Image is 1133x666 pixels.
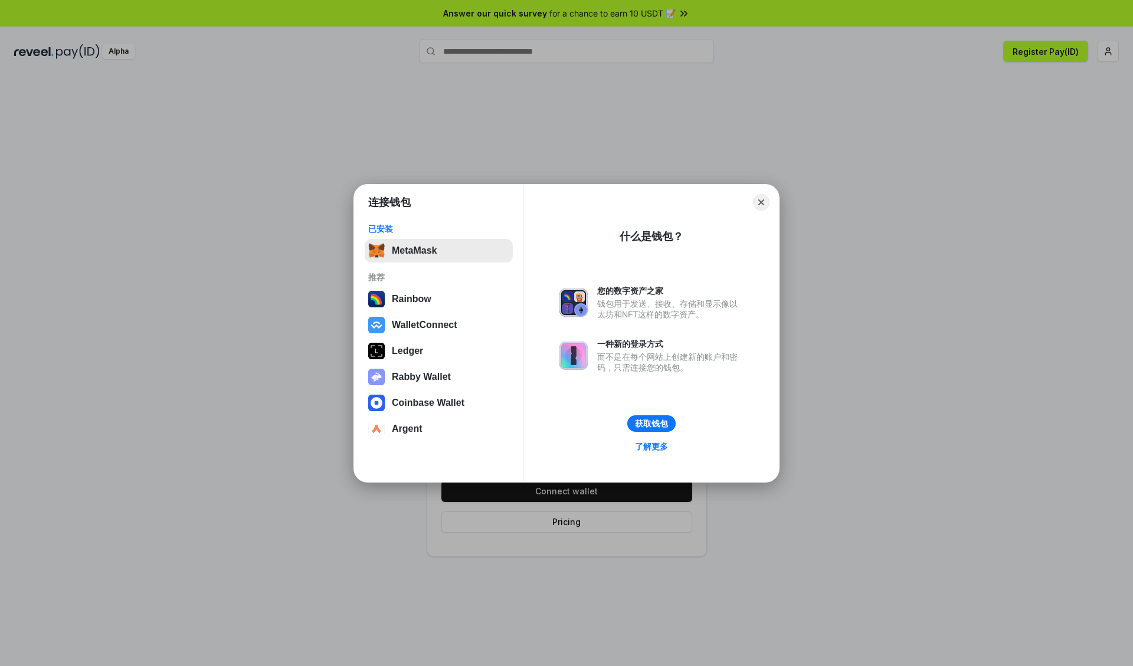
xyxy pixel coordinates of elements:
[365,313,513,337] button: WalletConnect
[597,286,744,296] div: 您的数字资产之家
[392,398,464,408] div: Coinbase Wallet
[392,320,457,330] div: WalletConnect
[365,287,513,311] button: Rainbow
[365,339,513,363] button: Ledger
[620,229,683,244] div: 什么是钱包？
[368,224,509,234] div: 已安装
[392,245,437,256] div: MetaMask
[597,298,744,320] div: 钱包用于发送、接收、存储和显示像以太坊和NFT这样的数字资产。
[392,294,431,304] div: Rainbow
[368,242,385,259] img: svg+xml,%3Csvg%20fill%3D%22none%22%20height%3D%2233%22%20viewBox%3D%220%200%2035%2033%22%20width%...
[368,272,509,283] div: 推荐
[392,372,451,382] div: Rabby Wallet
[559,288,588,317] img: svg+xml,%3Csvg%20xmlns%3D%22http%3A%2F%2Fwww.w3.org%2F2000%2Fsvg%22%20fill%3D%22none%22%20viewBox...
[368,343,385,359] img: svg+xml,%3Csvg%20xmlns%3D%22http%3A%2F%2Fwww.w3.org%2F2000%2Fsvg%22%20width%3D%2228%22%20height%3...
[368,421,385,437] img: svg+xml,%3Csvg%20width%3D%2228%22%20height%3D%2228%22%20viewBox%3D%220%200%2028%2028%22%20fill%3D...
[635,418,668,429] div: 获取钱包
[392,346,423,356] div: Ledger
[628,439,675,454] a: 了解更多
[753,194,769,211] button: Close
[559,342,588,370] img: svg+xml,%3Csvg%20xmlns%3D%22http%3A%2F%2Fwww.w3.org%2F2000%2Fsvg%22%20fill%3D%22none%22%20viewBox...
[597,339,744,349] div: 一种新的登录方式
[365,239,513,263] button: MetaMask
[365,417,513,441] button: Argent
[635,441,668,452] div: 了解更多
[368,317,385,333] img: svg+xml,%3Csvg%20width%3D%2228%22%20height%3D%2228%22%20viewBox%3D%220%200%2028%2028%22%20fill%3D...
[365,391,513,415] button: Coinbase Wallet
[597,352,744,373] div: 而不是在每个网站上创建新的账户和密码，只需连接您的钱包。
[627,415,676,432] button: 获取钱包
[365,365,513,389] button: Rabby Wallet
[368,395,385,411] img: svg+xml,%3Csvg%20width%3D%2228%22%20height%3D%2228%22%20viewBox%3D%220%200%2028%2028%22%20fill%3D...
[392,424,423,434] div: Argent
[368,291,385,307] img: svg+xml,%3Csvg%20width%3D%22120%22%20height%3D%22120%22%20viewBox%3D%220%200%20120%20120%22%20fil...
[368,369,385,385] img: svg+xml,%3Csvg%20xmlns%3D%22http%3A%2F%2Fwww.w3.org%2F2000%2Fsvg%22%20fill%3D%22none%22%20viewBox...
[368,195,411,209] h1: 连接钱包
